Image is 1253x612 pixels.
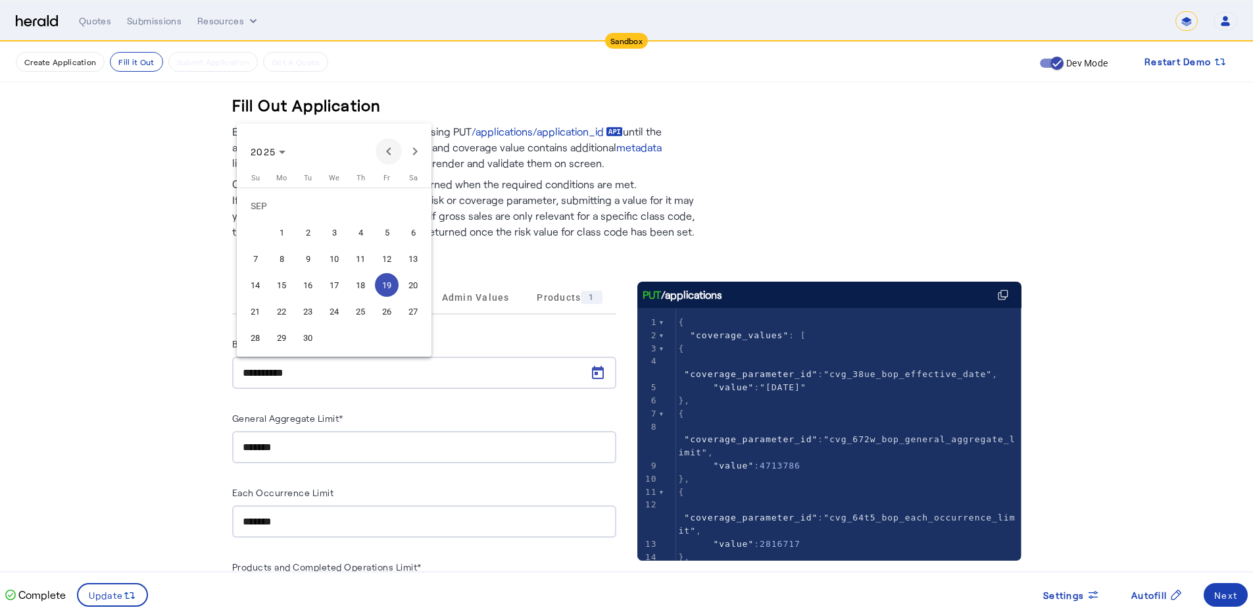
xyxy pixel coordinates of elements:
button: September 1, 2025 [268,219,295,245]
span: 25 [349,299,372,323]
button: September 16, 2025 [295,272,321,298]
button: September 10, 2025 [321,245,347,272]
span: Mo [276,174,287,182]
button: September 20, 2025 [400,272,426,298]
span: 13 [401,247,425,270]
button: September 6, 2025 [400,219,426,245]
button: September 12, 2025 [374,245,400,272]
button: September 18, 2025 [347,272,374,298]
span: 16 [296,273,320,297]
span: 18 [349,273,372,297]
span: 17 [322,273,346,297]
button: September 22, 2025 [268,298,295,324]
span: 12 [375,247,399,270]
button: September 24, 2025 [321,298,347,324]
button: September 15, 2025 [268,272,295,298]
span: 14 [243,273,267,297]
span: 1 [270,220,293,244]
button: September 21, 2025 [242,298,268,324]
span: 11 [349,247,372,270]
button: September 17, 2025 [321,272,347,298]
span: 26 [375,299,399,323]
span: 29 [270,326,293,349]
span: 30 [296,326,320,349]
button: September 4, 2025 [347,219,374,245]
span: 8 [270,247,293,270]
button: September 5, 2025 [374,219,400,245]
span: 10 [322,247,346,270]
span: 2 [296,220,320,244]
span: 27 [401,299,425,323]
button: Choose month and year [245,140,291,163]
button: Previous month [376,138,402,165]
button: September 9, 2025 [295,245,321,272]
button: September 26, 2025 [374,298,400,324]
span: 20 [401,273,425,297]
span: Th [356,174,365,182]
span: 9 [296,247,320,270]
span: 28 [243,326,267,349]
span: 21 [243,299,267,323]
button: September 8, 2025 [268,245,295,272]
span: Tu [304,174,312,182]
button: September 3, 2025 [321,219,347,245]
span: We [329,174,339,182]
span: 5 [375,220,399,244]
button: September 19, 2025 [374,272,400,298]
span: 15 [270,273,293,297]
span: Fr [383,174,390,182]
span: Sa [409,174,418,182]
span: Su [251,174,260,182]
span: 23 [296,299,320,323]
button: September 29, 2025 [268,324,295,351]
span: 2025 [251,146,276,157]
span: 19 [375,273,399,297]
button: September 25, 2025 [347,298,374,324]
button: September 28, 2025 [242,324,268,351]
button: September 13, 2025 [400,245,426,272]
span: 24 [322,299,346,323]
span: 6 [401,220,425,244]
button: September 2, 2025 [295,219,321,245]
button: September 30, 2025 [295,324,321,351]
button: September 14, 2025 [242,272,268,298]
button: September 7, 2025 [242,245,268,272]
span: 4 [349,220,372,244]
button: September 11, 2025 [347,245,374,272]
span: 3 [322,220,346,244]
span: 22 [270,299,293,323]
button: Next month [402,138,428,165]
button: September 27, 2025 [400,298,426,324]
button: September 23, 2025 [295,298,321,324]
td: SEP [242,193,426,219]
span: 7 [243,247,267,270]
